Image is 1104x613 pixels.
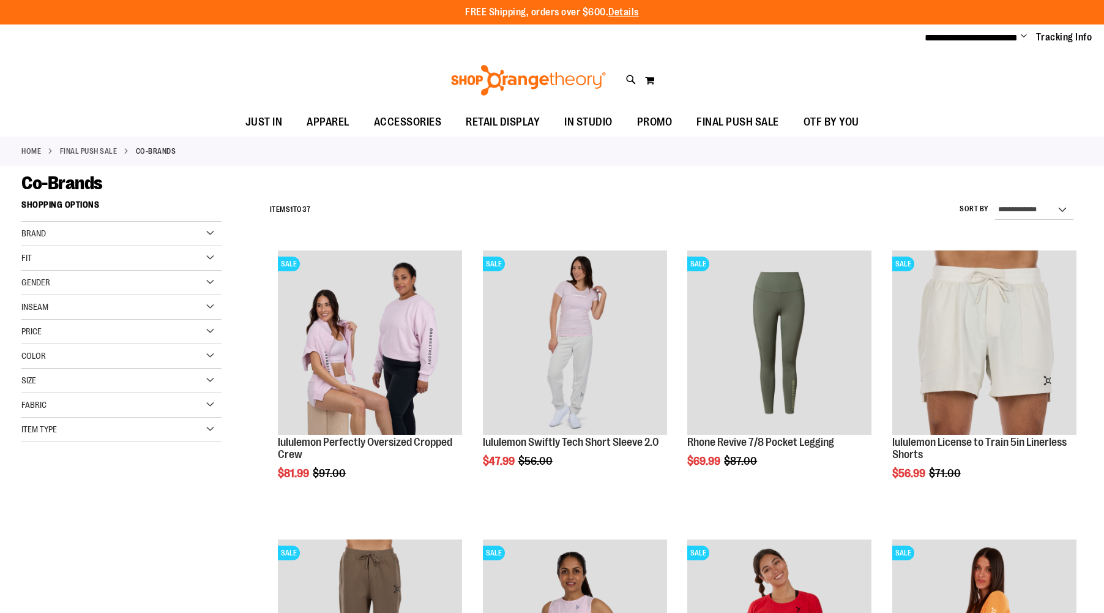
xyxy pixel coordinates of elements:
[21,228,46,238] span: Brand
[637,108,673,136] span: PROMO
[449,65,608,96] img: Shop Orangetheory
[278,436,452,461] a: lululemon Perfectly Oversized Cropped Crew
[21,400,47,410] span: Fabric
[278,250,462,435] img: lululemon Perfectly Oversized Cropped Crew
[564,108,613,136] span: IN STUDIO
[21,424,57,434] span: Item Type
[892,436,1067,461] a: lululemon License to Train 5in Linerless Shorts
[21,146,41,157] a: Home
[687,250,871,437] a: Rhone Revive 7/8 Pocket LeggingSALE
[21,194,222,222] strong: Shopping Options
[892,250,1076,437] a: lululemon License to Train 5in Linerless ShortsSALE
[687,250,871,435] img: Rhone Revive 7/8 Pocket Legging
[518,455,554,467] span: $56.00
[929,467,963,479] span: $71.00
[21,173,103,194] span: Co-Brands
[233,108,295,137] a: JUST IN
[21,302,48,312] span: Inseam
[960,204,989,214] label: Sort By
[696,108,779,136] span: FINAL PUSH SALE
[313,467,348,479] span: $97.00
[1021,31,1027,43] button: Account menu
[552,108,625,137] a: IN STUDIO
[886,244,1083,511] div: product
[272,244,468,511] div: product
[684,108,791,136] a: FINAL PUSH SALE
[294,108,362,137] a: APPAREL
[892,257,914,271] span: SALE
[483,436,659,448] a: lululemon Swiftly Tech Short Sleeve 2.0
[483,250,667,437] a: lululemon Swiftly Tech Short Sleeve 2.0SALE
[307,108,349,136] span: APPAREL
[687,546,709,560] span: SALE
[477,244,673,498] div: product
[483,546,505,560] span: SALE
[625,108,685,137] a: PROMO
[483,257,505,271] span: SALE
[290,205,293,214] span: 1
[136,146,176,157] strong: Co-Brands
[278,257,300,271] span: SALE
[21,277,50,287] span: Gender
[687,257,709,271] span: SALE
[724,455,759,467] span: $87.00
[21,253,32,263] span: Fit
[302,205,311,214] span: 37
[270,200,311,219] h2: Items to
[278,250,462,437] a: lululemon Perfectly Oversized Cropped CrewSALE
[21,326,42,336] span: Price
[60,146,117,157] a: FINAL PUSH SALE
[892,467,927,479] span: $56.99
[278,467,311,479] span: $81.99
[804,108,859,136] span: OTF BY YOU
[681,244,878,498] div: product
[892,546,914,560] span: SALE
[687,436,834,448] a: Rhone Revive 7/8 Pocket Legging
[791,108,871,137] a: OTF BY YOU
[466,108,540,136] span: RETAIL DISPLAY
[483,250,667,435] img: lululemon Swiftly Tech Short Sleeve 2.0
[21,351,46,361] span: Color
[245,108,283,136] span: JUST IN
[362,108,454,137] a: ACCESSORIES
[483,455,517,467] span: $47.99
[465,6,639,20] p: FREE Shipping, orders over $600.
[687,455,722,467] span: $69.99
[608,7,639,18] a: Details
[21,375,36,385] span: Size
[892,250,1076,435] img: lululemon License to Train 5in Linerless Shorts
[278,546,300,560] span: SALE
[453,108,552,137] a: RETAIL DISPLAY
[374,108,442,136] span: ACCESSORIES
[1036,31,1092,44] a: Tracking Info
